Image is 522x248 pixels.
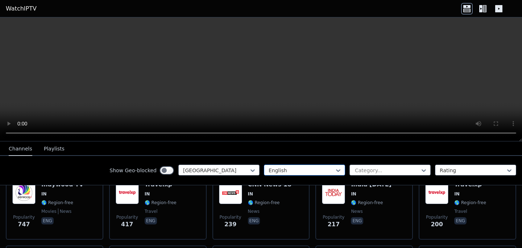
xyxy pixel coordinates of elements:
span: 417 [121,220,133,229]
span: Popularity [116,214,138,220]
span: IN [351,191,356,197]
span: movies [41,208,57,214]
button: Channels [9,142,32,156]
label: Show Geo-blocked [109,167,157,174]
img: Travelxp [425,181,448,204]
p: eng [454,217,467,224]
span: IN [248,191,253,197]
span: 🌎 Region-free [454,200,486,206]
img: India Today [322,181,345,204]
span: 239 [224,220,236,229]
a: WatchIPTV [6,4,37,13]
span: IN [41,191,47,197]
img: Travelxp [116,181,139,204]
span: news [58,208,71,214]
span: IN [145,191,150,197]
span: IN [454,191,460,197]
span: 🌎 Region-free [248,200,280,206]
p: eng [351,217,363,224]
span: 217 [328,220,340,229]
span: Popularity [13,214,35,220]
span: Popularity [323,214,344,220]
span: Popularity [220,214,241,220]
span: news [248,208,260,214]
span: 200 [431,220,443,229]
span: 🌎 Region-free [41,200,73,206]
img: CNN News 18 [219,181,242,204]
p: eng [41,217,54,224]
span: news [351,208,362,214]
button: Playlists [44,142,65,156]
img: Indywood TV [12,181,36,204]
span: travel [145,208,158,214]
p: eng [145,217,157,224]
span: 🌎 Region-free [351,200,383,206]
span: 747 [18,220,30,229]
p: eng [248,217,260,224]
span: travel [454,208,467,214]
span: 🌎 Region-free [145,200,177,206]
span: Popularity [426,214,448,220]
